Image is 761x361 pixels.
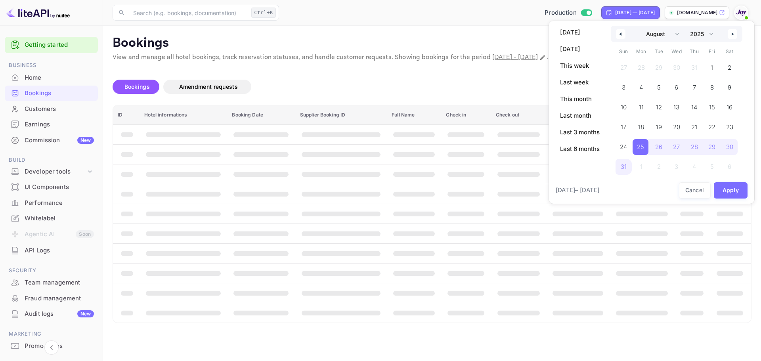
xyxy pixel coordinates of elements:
button: 2 [721,58,738,74]
span: Sat [721,45,738,58]
button: 14 [685,97,703,113]
button: Last 6 months [555,142,604,156]
button: Apply [714,182,748,199]
button: 12 [650,97,668,113]
span: Tue [650,45,668,58]
span: 16 [727,100,732,115]
span: 5 [657,80,661,95]
span: 10 [621,100,627,115]
span: 13 [673,100,679,115]
span: Thu [685,45,703,58]
button: 22 [703,117,721,133]
span: 7 [693,80,696,95]
button: [DATE] [555,42,604,56]
button: Last week [555,76,604,89]
span: 9 [728,80,731,95]
button: 26 [650,137,668,153]
span: 21 [691,120,697,134]
button: This week [555,59,604,73]
button: 17 [615,117,633,133]
button: 10 [615,97,633,113]
span: 23 [726,120,733,134]
span: 25 [637,140,644,154]
button: 11 [633,97,650,113]
span: 29 [708,140,715,154]
span: 11 [639,100,644,115]
button: 9 [721,78,738,94]
span: 19 [656,120,662,134]
button: 7 [685,78,703,94]
button: 23 [721,117,738,133]
span: 3 [622,80,625,95]
span: 24 [620,140,627,154]
span: 30 [726,140,733,154]
span: 1 [711,61,713,75]
button: 24 [615,137,633,153]
button: Cancel [679,182,711,199]
button: 6 [668,78,686,94]
button: 25 [633,137,650,153]
button: Last 3 months [555,126,604,139]
span: 15 [709,100,715,115]
button: This month [555,92,604,106]
button: Last month [555,109,604,122]
span: Fri [703,45,721,58]
span: 6 [675,80,678,95]
button: 8 [703,78,721,94]
button: 27 [668,137,686,153]
span: [DATE] – [DATE] [556,186,599,195]
button: [DATE] [555,26,604,39]
button: 19 [650,117,668,133]
span: 27 [673,140,680,154]
button: 5 [650,78,668,94]
button: 15 [703,97,721,113]
span: 28 [691,140,698,154]
span: 17 [621,120,626,134]
span: 8 [710,80,714,95]
button: 3 [615,78,633,94]
button: 30 [721,137,738,153]
span: 12 [656,100,662,115]
button: 28 [685,137,703,153]
span: Sun [615,45,633,58]
button: 29 [703,137,721,153]
span: 18 [638,120,644,134]
button: 18 [633,117,650,133]
button: 13 [668,97,686,113]
button: 31 [615,157,633,173]
span: 14 [691,100,697,115]
span: 26 [655,140,662,154]
button: 1 [703,58,721,74]
span: 20 [673,120,680,134]
span: Wed [668,45,686,58]
button: 16 [721,97,738,113]
button: 21 [685,117,703,133]
button: 4 [633,78,650,94]
span: 22 [708,120,715,134]
button: 20 [668,117,686,133]
span: 2 [728,61,731,75]
span: 31 [621,160,627,174]
span: 4 [639,80,643,95]
span: Mon [633,45,650,58]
